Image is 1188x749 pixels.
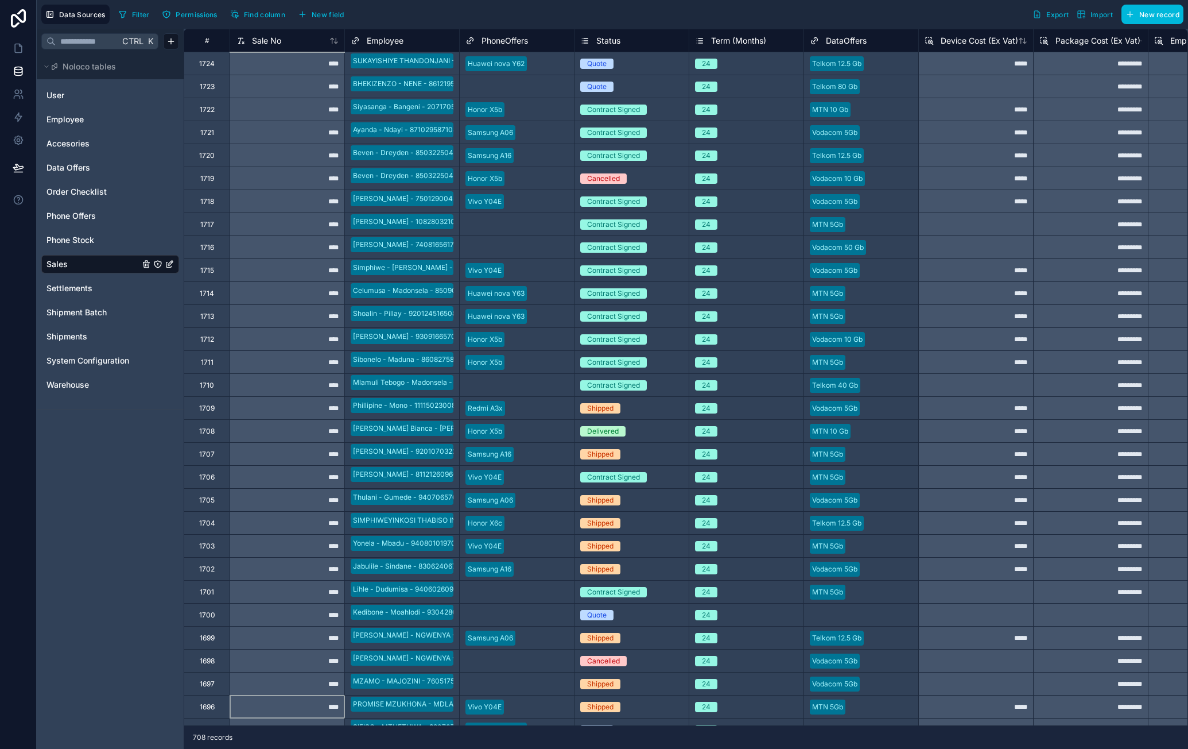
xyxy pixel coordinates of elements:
[353,377,520,388] div: Mlamuli Tebogo - Madonsela - 511196115089 - T107
[587,633,614,643] div: Shipped
[587,265,640,276] div: Contract Signed
[587,702,614,712] div: Shipped
[1028,5,1073,24] button: Export
[41,376,179,394] div: Warehouse
[312,10,344,19] span: New field
[468,105,502,115] div: Honor X5b
[468,702,502,712] div: Vivo Y04E
[353,400,480,411] div: Phillipine - Mono - 111150230089 - 6211
[41,134,179,153] div: Accesories
[353,630,531,640] div: [PERSON_NAME] - NGWENYA - 9512275836083 - 5129
[468,334,502,345] div: Honor X5b
[587,426,619,437] div: Delivered
[46,355,139,366] a: System Configuration
[41,207,179,225] div: Phone Offers
[1121,5,1183,24] button: New record
[199,611,215,620] div: 1700
[587,196,640,207] div: Contract Signed
[702,679,711,689] div: 24
[812,679,857,689] div: Vodacom 5Gb
[200,82,215,91] div: 1723
[158,6,221,23] button: Permissions
[114,6,154,23] button: Filter
[46,138,139,149] a: Accesories
[46,331,87,342] span: Shipments
[587,105,640,115] div: Contract Signed
[46,379,89,391] span: Warehouse
[596,35,620,47] span: Status
[200,702,215,712] div: 1696
[702,495,711,505] div: 24
[587,128,640,138] div: Contract Signed
[353,469,500,480] div: [PERSON_NAME] - 8112126096085 - 1,275.00
[46,331,139,342] a: Shipments
[941,35,1018,47] span: Device Cost (Ex Vat)
[1046,10,1069,19] span: Export
[812,702,843,712] div: MTN 5Gb
[702,426,711,437] div: 24
[812,449,843,460] div: MTN 5Gb
[353,240,497,250] div: [PERSON_NAME] - 7408165617083 - GP1921
[353,515,603,526] div: SIMPHIWEYINKOSI THABISO INNOCENT - MSWELI - 9309235441082 - 5656
[353,285,510,296] div: Celumusa - Madonsela - 8509016558084 - 1735
[199,519,215,528] div: 1704
[353,102,508,112] div: Siyasanga - Bangeni - 207170583083 - 19067_T
[41,110,179,129] div: Employee
[468,357,502,368] div: Honor X5b
[812,219,843,230] div: MTN 5Gb
[41,159,179,177] div: Data Offers
[702,150,711,161] div: 24
[702,219,711,230] div: 24
[702,265,711,276] div: 24
[468,59,525,69] div: Huawei nova Y62
[353,446,494,457] div: [PERSON_NAME] - 9201070322081 - 13265
[46,186,107,198] span: Order Checklist
[200,220,214,229] div: 1717
[587,403,614,414] div: Shipped
[200,312,214,321] div: 1713
[353,56,569,66] div: SUKAYISHIYE THANDONJANI - BHENGU - 7604166128084 - 5066
[199,427,215,436] div: 1708
[59,10,106,19] span: Data Sources
[353,653,531,663] div: [PERSON_NAME] - NGWENYA - 9512275836083 - 5129
[353,423,586,434] div: [PERSON_NAME] Bianca - [PERSON_NAME] - 8002150101085 - DA3614
[353,262,535,273] div: Simphiwe - [PERSON_NAME] - 202256443088 - GP1791
[199,59,215,68] div: 1724
[702,633,711,643] div: 24
[702,403,711,414] div: 24
[353,561,492,572] div: Jabulile - Sindane - 8306240674088 - 836
[587,334,640,345] div: Contract Signed
[587,173,620,184] div: Cancelled
[702,449,711,460] div: 24
[200,634,215,643] div: 1699
[46,258,68,270] span: Sales
[812,265,857,276] div: Vodacom 5Gb
[41,327,179,346] div: Shipments
[468,472,502,482] div: Vivo Y04E
[353,676,504,686] div: MZAMO - MAJOZINI - 7605175779080 - 4554
[353,538,489,549] div: Yonela - Mbadu - 9408010197081 - 19062
[41,279,179,298] div: Settlements
[468,725,525,735] div: Huawei nova Y63
[1117,5,1183,24] a: New record
[812,150,861,161] div: Telkom 12.5 Gb
[702,82,711,92] div: 24
[587,518,614,528] div: Shipped
[200,335,214,344] div: 1712
[702,610,711,620] div: 24
[199,542,215,551] div: 1703
[132,10,150,19] span: Filter
[46,283,92,294] span: Settlements
[252,35,281,47] span: Sale No
[46,138,90,149] span: Accesories
[812,564,857,574] div: Vodacom 5Gb
[244,10,285,19] span: Find column
[46,307,107,318] span: Shipment Batch
[46,379,139,391] a: Warehouse
[193,36,221,45] div: #
[193,733,232,742] span: 708 records
[587,150,640,161] div: Contract Signed
[468,564,511,574] div: Samsung A16
[587,725,607,735] div: Quote
[46,355,129,366] span: System Configuration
